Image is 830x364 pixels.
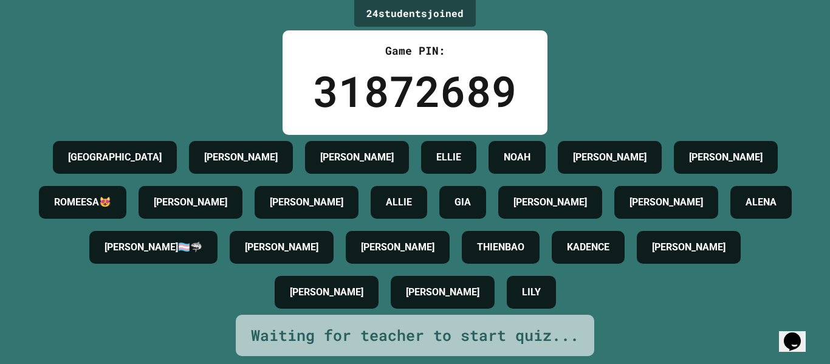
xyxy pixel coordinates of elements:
[245,240,318,255] h4: [PERSON_NAME]
[573,150,647,165] h4: [PERSON_NAME]
[689,150,763,165] h4: [PERSON_NAME]
[629,195,703,210] h4: [PERSON_NAME]
[290,285,363,300] h4: [PERSON_NAME]
[313,59,517,123] div: 31872689
[513,195,587,210] h4: [PERSON_NAME]
[320,150,394,165] h4: [PERSON_NAME]
[779,315,818,352] iframe: chat widget
[204,150,278,165] h4: [PERSON_NAME]
[652,240,725,255] h4: [PERSON_NAME]
[504,150,530,165] h4: NOAH
[251,324,579,347] div: Waiting for teacher to start quiz...
[68,150,162,165] h4: [GEOGRAPHIC_DATA]
[406,285,479,300] h4: [PERSON_NAME]
[746,195,777,210] h4: ALENA
[313,43,517,59] div: Game PIN:
[105,240,202,255] h4: [PERSON_NAME]🏳‍⚧🦈
[361,240,434,255] h4: [PERSON_NAME]
[54,195,111,210] h4: ROMEESA😻
[154,195,227,210] h4: [PERSON_NAME]
[454,195,471,210] h4: GIA
[477,240,524,255] h4: THIENBAO
[386,195,412,210] h4: ALLIE
[270,195,343,210] h4: [PERSON_NAME]
[522,285,541,300] h4: LILY
[567,240,609,255] h4: KADENCE
[436,150,461,165] h4: ELLIE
